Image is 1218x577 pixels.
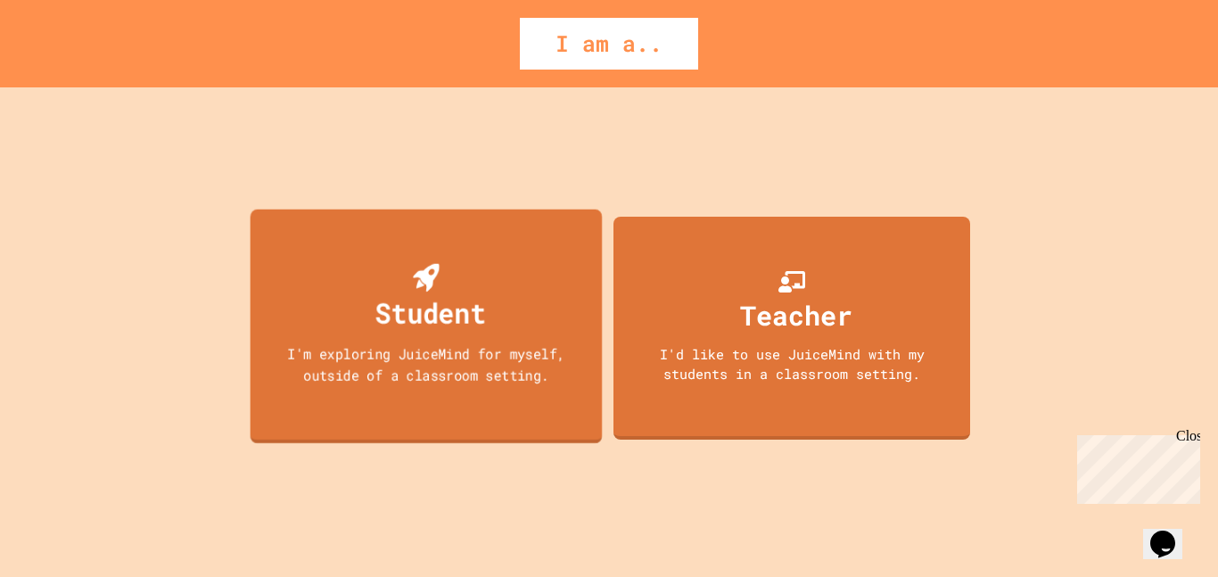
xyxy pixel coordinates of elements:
[740,295,852,335] div: Teacher
[1143,506,1200,559] iframe: chat widget
[520,18,698,70] div: I am a..
[375,292,486,334] div: Student
[631,344,952,384] div: I'd like to use JuiceMind with my students in a classroom setting.
[7,7,123,113] div: Chat with us now!Close
[267,342,584,384] div: I'm exploring JuiceMind for myself, outside of a classroom setting.
[1070,428,1200,504] iframe: chat widget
